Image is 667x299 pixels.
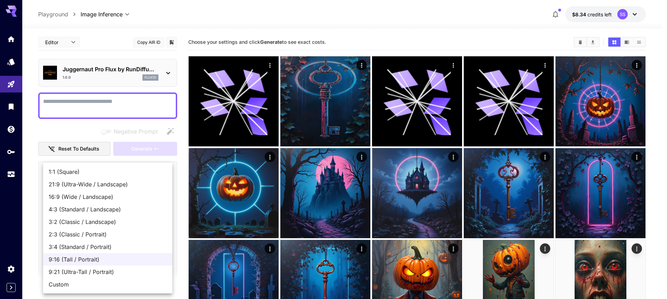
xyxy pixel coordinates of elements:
[49,243,167,251] span: 3:4 (Standard / Portrait)
[49,268,167,276] span: 9:21 (Ultra-Tall / Portrait)
[49,193,167,201] span: 16:9 (Wide / Landscape)
[49,280,167,289] span: Custom
[49,230,167,239] span: 2:3 (Classic / Portrait)
[49,218,167,226] span: 3:2 (Classic / Landscape)
[49,168,167,176] span: 1:1 (Square)
[49,205,167,213] span: 4:3 (Standard / Landscape)
[49,255,167,264] span: 9:16 (Tall / Portrait)
[49,180,167,188] span: 21:9 (Ultra-Wide / Landscape)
